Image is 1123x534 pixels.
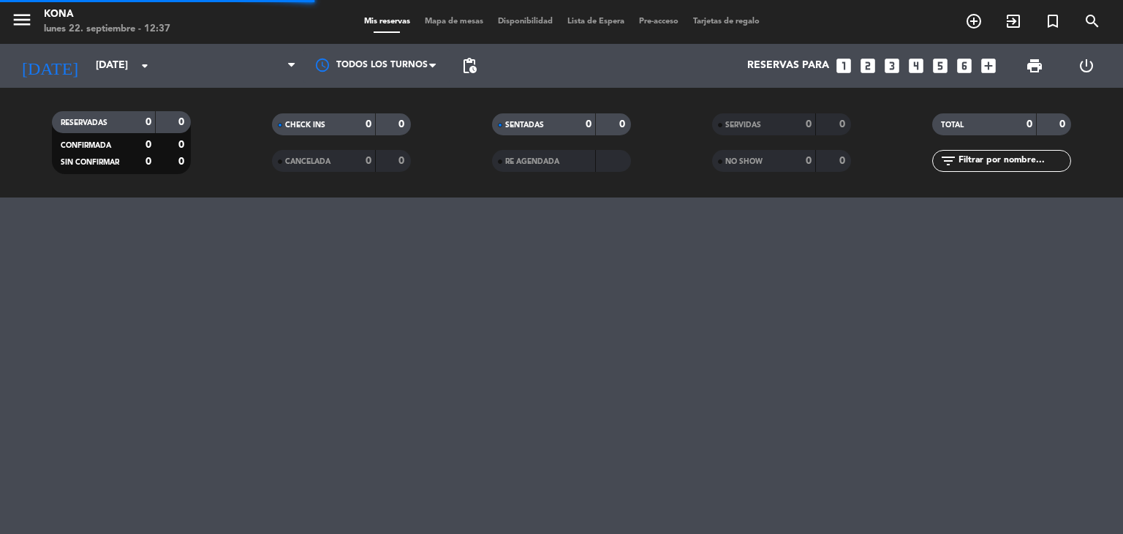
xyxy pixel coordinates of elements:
[1060,44,1112,88] div: LOG OUT
[61,119,107,127] span: RESERVADAS
[44,7,170,22] div: Kona
[586,119,591,129] strong: 0
[491,18,560,26] span: Disponibilidad
[619,119,628,129] strong: 0
[979,56,998,75] i: add_box
[725,158,763,165] span: NO SHOW
[366,156,371,166] strong: 0
[955,56,974,75] i: looks_6
[957,153,1070,169] input: Filtrar por nombre...
[632,18,686,26] span: Pre-acceso
[11,9,33,31] i: menu
[1078,57,1095,75] i: power_settings_new
[44,22,170,37] div: lunes 22. septiembre - 12:37
[1084,12,1101,30] i: search
[858,56,877,75] i: looks_two
[931,56,950,75] i: looks_5
[939,152,957,170] i: filter_list
[285,121,325,129] span: CHECK INS
[11,50,88,82] i: [DATE]
[560,18,632,26] span: Lista de Espera
[941,121,964,129] span: TOTAL
[1026,119,1032,129] strong: 0
[145,140,151,150] strong: 0
[1026,57,1043,75] span: print
[1005,12,1022,30] i: exit_to_app
[145,157,151,167] strong: 0
[398,156,407,166] strong: 0
[747,60,829,72] span: Reservas para
[725,121,761,129] span: SERVIDAS
[178,140,187,150] strong: 0
[178,157,187,167] strong: 0
[417,18,491,26] span: Mapa de mesas
[839,119,848,129] strong: 0
[1044,12,1062,30] i: turned_in_not
[965,12,983,30] i: add_circle_outline
[178,117,187,127] strong: 0
[145,117,151,127] strong: 0
[834,56,853,75] i: looks_one
[839,156,848,166] strong: 0
[882,56,901,75] i: looks_3
[61,142,111,149] span: CONFIRMADA
[285,158,330,165] span: CANCELADA
[136,57,154,75] i: arrow_drop_down
[357,18,417,26] span: Mis reservas
[366,119,371,129] strong: 0
[11,9,33,36] button: menu
[461,57,478,75] span: pending_actions
[61,159,119,166] span: SIN CONFIRMAR
[505,158,559,165] span: RE AGENDADA
[907,56,926,75] i: looks_4
[686,18,767,26] span: Tarjetas de regalo
[806,119,812,129] strong: 0
[505,121,544,129] span: SENTADAS
[398,119,407,129] strong: 0
[806,156,812,166] strong: 0
[1059,119,1068,129] strong: 0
